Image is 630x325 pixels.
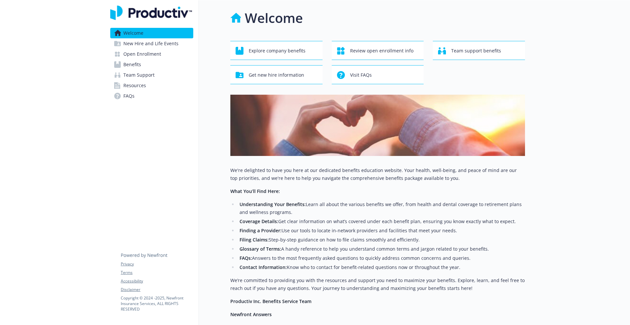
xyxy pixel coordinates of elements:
li: Learn all about the various benefits we offer, from health and dental coverage to retirement plan... [238,201,525,216]
span: Review open enrollment info [350,45,413,57]
a: Benefits [110,59,193,70]
h1: Welcome [245,8,303,28]
span: Welcome [123,28,143,38]
li: Get clear information on what’s covered under each benefit plan, ensuring you know exactly what t... [238,218,525,225]
strong: Glossary of Terms: [240,246,281,252]
strong: Understanding Your Benefits: [240,201,306,207]
button: Explore company benefits [230,41,323,60]
strong: What You’ll Find Here: [230,188,280,194]
strong: Coverage Details: [240,218,278,224]
span: Open Enrollment [123,49,161,59]
p: We're delighted to have you here at our dedicated benefits education website. Your health, well-b... [230,166,525,182]
a: New Hire and Life Events [110,38,193,49]
strong: Newfront Answers [230,311,272,317]
span: FAQs [123,91,135,101]
button: Get new hire information [230,65,323,84]
button: Team support benefits [433,41,525,60]
li: Know who to contact for benefit-related questions now or throughout the year. [238,263,525,271]
span: Resources [123,80,146,91]
strong: Contact Information: [240,264,287,270]
span: Benefits [123,59,141,70]
a: Resources [110,80,193,91]
p: Copyright © 2024 - 2025 , Newfront Insurance Services, ALL RIGHTS RESERVED [121,295,193,312]
strong: Finding a Provider: [240,227,282,234]
a: Accessibility [121,278,193,284]
span: Team support benefits [451,45,501,57]
a: Disclaimer [121,287,193,293]
span: Explore company benefits [249,45,305,57]
a: Open Enrollment [110,49,193,59]
strong: Filing Claims: [240,237,269,243]
a: FAQs [110,91,193,101]
li: A handy reference to help you understand common terms and jargon related to your benefits. [238,245,525,253]
span: Get new hire information [249,69,304,81]
strong: FAQs: [240,255,252,261]
a: Privacy [121,261,193,267]
strong: Productiv Inc. Benefits Service Team [230,298,311,304]
button: Visit FAQs [332,65,424,84]
li: Answers to the most frequently asked questions to quickly address common concerns and queries. [238,254,525,262]
span: Team Support [123,70,155,80]
a: Welcome [110,28,193,38]
a: Terms [121,270,193,276]
button: Review open enrollment info [332,41,424,60]
img: overview page banner [230,95,525,156]
span: Visit FAQs [350,69,372,81]
li: Use our tools to locate in-network providers and facilities that meet your needs. [238,227,525,235]
span: New Hire and Life Events [123,38,178,49]
li: Step-by-step guidance on how to file claims smoothly and efficiently. [238,236,525,244]
a: Team Support [110,70,193,80]
p: We’re committed to providing you with the resources and support you need to maximize your benefit... [230,277,525,292]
